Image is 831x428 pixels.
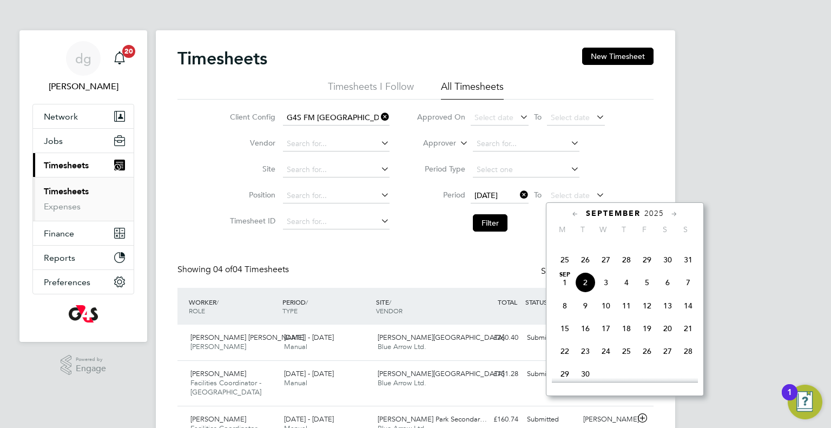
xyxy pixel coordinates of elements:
button: Reports [33,246,134,269]
span: Engage [76,364,106,373]
span: [PERSON_NAME][GEOGRAPHIC_DATA] [378,369,504,378]
span: [PERSON_NAME][GEOGRAPHIC_DATA] [378,333,504,342]
div: Submitted [523,365,579,383]
span: 19 [637,318,657,339]
li: Timesheets I Follow [328,80,414,100]
div: £260.40 [466,329,523,347]
span: Select date [551,113,590,122]
span: 7 [678,272,698,293]
span: [PERSON_NAME] [190,369,246,378]
span: 17 [596,318,616,339]
span: Timesheets [44,160,89,170]
span: [PERSON_NAME] [190,342,246,351]
input: Search for... [283,136,390,152]
span: [DATE] [474,190,498,200]
span: Blue Arrow Ltd. [378,378,426,387]
div: Status [541,264,632,279]
span: 25 [555,249,575,270]
label: Approver [407,138,456,149]
div: PERIOD [280,292,373,320]
button: Timesheets [33,153,134,177]
div: Submitted [523,329,579,347]
span: S [675,225,696,234]
span: [PERSON_NAME] [190,414,246,424]
span: [DATE] - [DATE] [284,369,334,378]
label: Client Config [227,112,275,122]
button: Jobs [33,129,134,153]
span: 23 [575,341,596,361]
span: F [634,225,655,234]
span: 15 [555,318,575,339]
span: 20 [122,45,135,58]
span: T [614,225,634,234]
span: 12 [637,295,657,316]
div: £151.28 [466,365,523,383]
span: Select date [551,190,590,200]
span: [DATE] - [DATE] [284,333,334,342]
nav: Main navigation [19,30,147,342]
a: Expenses [44,201,81,212]
span: 5 [637,272,657,293]
span: 10 [596,295,616,316]
span: 4 [616,272,637,293]
label: Period [417,190,465,200]
button: Finance [33,221,134,245]
span: 26 [575,249,596,270]
span: / [216,298,219,306]
span: 29 [555,364,575,384]
span: Finance [44,228,74,239]
img: g4s-logo-retina.png [69,305,98,322]
a: Powered byEngage [61,355,107,376]
span: 26 [637,341,657,361]
span: Blue Arrow Ltd. [378,342,426,351]
div: 1 [787,392,792,406]
a: 20 [109,41,130,76]
span: 20 [657,318,678,339]
span: 8 [555,295,575,316]
span: 11 [616,295,637,316]
span: 2 [575,272,596,293]
span: 9 [575,295,596,316]
button: Preferences [33,270,134,294]
a: dg[PERSON_NAME] [32,41,134,93]
span: 30 [575,364,596,384]
span: TOTAL [498,298,517,306]
li: All Timesheets [441,80,504,100]
span: / [306,298,308,306]
button: New Timesheet [582,48,654,65]
label: Timesheet ID [227,216,275,226]
input: Search for... [283,162,390,177]
span: 24 [596,341,616,361]
span: 6 [657,272,678,293]
span: September [586,209,641,218]
span: 30 [657,249,678,270]
a: Timesheets [44,186,89,196]
h2: Timesheets [177,48,267,69]
span: 1 [555,272,575,293]
input: Search for... [283,110,390,126]
div: Showing [177,264,291,275]
input: Search for... [283,214,390,229]
div: WORKER [186,292,280,320]
span: 04 of [213,264,233,275]
span: W [593,225,614,234]
span: 29 [637,249,657,270]
label: Site [227,164,275,174]
span: [DATE] - [DATE] [284,414,334,424]
span: Facilities Coordinator - [GEOGRAPHIC_DATA] [190,378,261,397]
span: 27 [657,341,678,361]
span: ROLE [189,306,205,315]
span: Jobs [44,136,63,146]
span: Sep [555,272,575,278]
span: 3 [596,272,616,293]
span: 28 [678,341,698,361]
span: 14 [678,295,698,316]
span: 16 [575,318,596,339]
span: Preferences [44,277,90,287]
div: Timesheets [33,177,134,221]
span: dharmisha gohil [32,80,134,93]
span: 04 Timesheets [213,264,289,275]
span: To [531,110,545,124]
button: Network [33,104,134,128]
span: [PERSON_NAME] Park Secondar… [378,414,487,424]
